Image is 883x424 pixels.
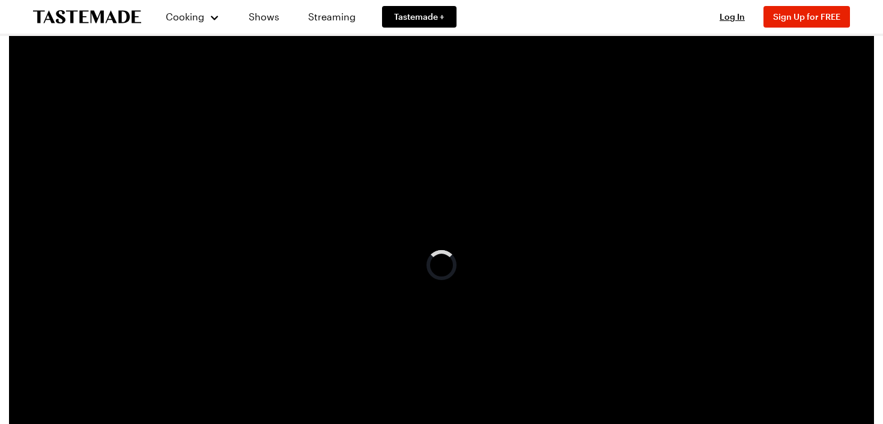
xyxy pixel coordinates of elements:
a: Tastemade + [382,6,457,28]
button: Cooking [165,2,220,31]
button: Sign Up for FREE [763,6,850,28]
button: Log In [708,11,756,23]
span: Tastemade + [394,11,445,23]
a: To Tastemade Home Page [33,10,141,24]
span: Log In [720,11,745,22]
span: Cooking [166,11,204,22]
span: Sign Up for FREE [773,11,840,22]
